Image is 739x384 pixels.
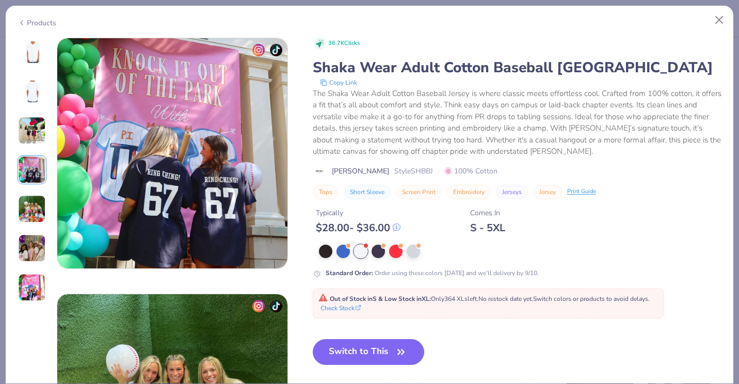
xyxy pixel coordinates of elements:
img: tiktok-icon.png [270,300,282,312]
button: Switch to This [313,339,425,365]
div: Order using these colors [DATE] and we’ll delivery by 9/10. [326,268,539,278]
div: S - 5XL [470,221,505,234]
img: tiktok-icon.png [270,44,282,56]
span: Style SHBBJ [394,166,433,177]
div: Typically [316,207,400,218]
button: Tops [313,185,339,199]
img: User generated content [18,234,46,262]
img: Back [20,79,44,104]
img: User generated content [18,117,46,145]
div: The Shaka Wear Adult Cotton Baseball Jersey is where classic meets effortless cool. Crafted from ... [313,88,722,157]
div: $ 28.00 - $ 36.00 [316,221,400,234]
img: User generated content [18,195,46,223]
div: Comes In [470,207,505,218]
div: Products [18,18,56,28]
strong: & Low Stock in XL : [378,295,431,303]
strong: Out of Stock in S [330,295,378,303]
img: User generated content [18,274,46,301]
span: 100% Cotton [444,166,497,177]
img: User generated content [18,156,46,184]
img: Front [20,40,44,65]
img: insta-icon.png [252,44,265,56]
button: Screen Print [396,185,442,199]
span: [PERSON_NAME] [332,166,389,177]
strong: Standard Order : [326,269,373,277]
span: No restock date yet. [478,295,533,303]
div: Shaka Wear Adult Cotton Baseball [GEOGRAPHIC_DATA] [313,58,722,77]
span: 36.7K Clicks [328,39,360,48]
span: Only 364 XLs left. Switch colors or products to avoid delays. [318,295,650,303]
button: Jerseys [496,185,528,199]
img: 7d92ded5-58cc-46d4-80ee-886288beb9dc [57,38,287,268]
button: Close [710,10,729,30]
button: Check Stock [320,303,361,313]
button: Embroidery [447,185,491,199]
button: Jersey [533,185,562,199]
div: Print Guide [567,187,596,196]
img: insta-icon.png [252,300,265,312]
img: brand logo [313,167,327,175]
button: copy to clipboard [317,77,360,88]
button: Short Sleeve [344,185,391,199]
